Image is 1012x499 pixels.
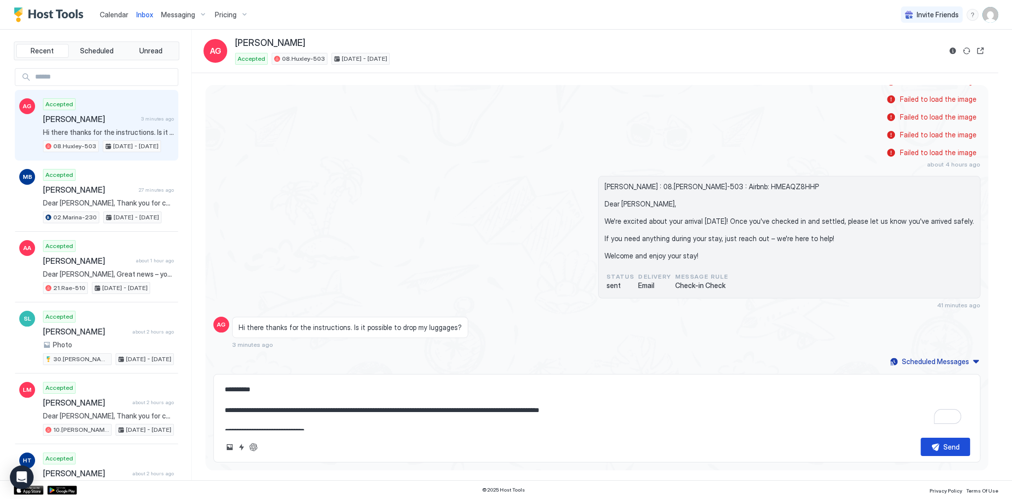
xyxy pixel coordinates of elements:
button: Scheduled [71,44,123,58]
span: [PERSON_NAME] : 08.[PERSON_NAME]-503 : Airbnb: HMEAQZ8HHP Dear [PERSON_NAME], We're excited about... [605,182,974,260]
span: [DATE] - [DATE] [113,142,159,151]
span: 02.Marina-230 [53,213,97,222]
a: Inbox [136,9,153,20]
a: App Store [14,486,43,495]
span: [DATE] - [DATE] [102,284,148,292]
span: Failed to load the image [900,95,976,104]
button: Unread [124,44,177,58]
span: Scheduled [80,46,114,55]
span: Privacy Policy [930,488,962,494]
a: Google Play Store [47,486,77,495]
span: Accepted [238,54,265,63]
button: Reservation information [947,45,959,57]
span: Hi there thanks for the instructions. Is it possible to drop my luggages? [43,128,174,137]
a: Terms Of Use [966,485,998,495]
span: AG [210,45,221,57]
a: Host Tools Logo [14,7,88,22]
span: [DATE] - [DATE] [126,425,171,434]
span: Accepted [45,170,73,179]
span: 41 minutes ago [937,301,980,309]
span: Dear [PERSON_NAME], Great news – your apartment is sparkling clean and ready for you! Everything ... [43,270,174,279]
div: menu [967,9,978,21]
span: Calendar [100,10,128,19]
span: [DATE] - [DATE] [342,54,387,63]
span: [PERSON_NAME] [43,256,132,266]
span: about 2 hours ago [132,329,174,335]
span: 08.Huxley-503 [282,54,325,63]
span: [PERSON_NAME] [43,468,128,478]
span: 3 minutes ago [232,341,273,348]
input: Input Field [31,69,178,85]
span: Delivery [638,272,671,281]
span: Inbox [136,10,153,19]
button: Upload image [224,441,236,453]
span: Invite Friends [917,10,959,19]
button: Recent [16,44,69,58]
span: Dear [PERSON_NAME], Thank you for choosing to stay at our apartment. 📅 I’d like to confirm your r... [43,199,174,208]
span: [PERSON_NAME] [43,114,137,124]
span: © 2025 Host Tools [482,487,525,493]
span: 3 minutes ago [141,116,174,122]
span: Hi there thanks for the instructions. Is it possible to drop my luggages? [239,323,462,332]
span: [DATE] - [DATE] [114,213,159,222]
span: Accepted [45,100,73,109]
span: status [607,272,634,281]
span: 27 minutes ago [139,187,174,193]
span: sent [607,281,634,290]
span: SL [24,314,31,323]
span: AA [23,244,31,252]
textarea: To enrich screen reader interactions, please activate Accessibility in Grammarly extension settings [224,380,970,430]
span: Accepted [45,383,73,392]
div: Scheduled Messages [902,356,969,367]
span: 21.Rae-510 [53,284,85,292]
span: 08.Huxley-503 [53,142,96,151]
span: about 4 hours ago [927,161,980,168]
button: Scheduled Messages [889,355,980,368]
span: AG [217,320,226,329]
button: Open reservation [974,45,986,57]
span: Check-in Check [675,281,728,290]
button: Send [921,438,970,456]
span: Accepted [45,454,73,463]
span: Messaging [161,10,195,19]
span: Pricing [215,10,237,19]
span: [DATE] - [DATE] [126,355,171,364]
span: AG [23,102,32,111]
span: Unread [139,46,162,55]
span: HT [23,456,32,465]
a: Calendar [100,9,128,20]
span: about 2 hours ago [132,399,174,406]
button: Sync reservation [961,45,972,57]
span: Email [638,281,671,290]
span: Message Rule [675,272,728,281]
span: Terms Of Use [966,488,998,494]
div: User profile [982,7,998,23]
span: [PERSON_NAME] [43,185,135,195]
a: Privacy Policy [930,485,962,495]
span: 30.[PERSON_NAME]-510 [53,355,109,364]
span: Failed to load the image [900,148,976,157]
span: [PERSON_NAME] [43,327,128,336]
span: 10.[PERSON_NAME]-203 [53,425,109,434]
div: Send [943,442,960,452]
span: about 1 hour ago [136,257,174,264]
span: Failed to load the image [900,130,976,139]
div: Open Intercom Messenger [10,465,34,489]
button: ChatGPT Auto Reply [247,441,259,453]
span: [PERSON_NAME] [235,38,305,49]
div: tab-group [14,42,179,60]
span: Accepted [45,242,73,250]
span: Recent [31,46,54,55]
span: about 2 hours ago [132,470,174,477]
span: Photo [53,340,72,349]
span: Accepted [45,312,73,321]
span: [PERSON_NAME] [43,398,128,408]
button: Quick reply [236,441,247,453]
span: MB [23,172,32,181]
span: LM [23,385,32,394]
span: Dear [PERSON_NAME], Thank you for choosing to stay at our apartment. 📅 I’d like to confirm your r... [43,412,174,420]
span: Failed to load the image [900,113,976,122]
